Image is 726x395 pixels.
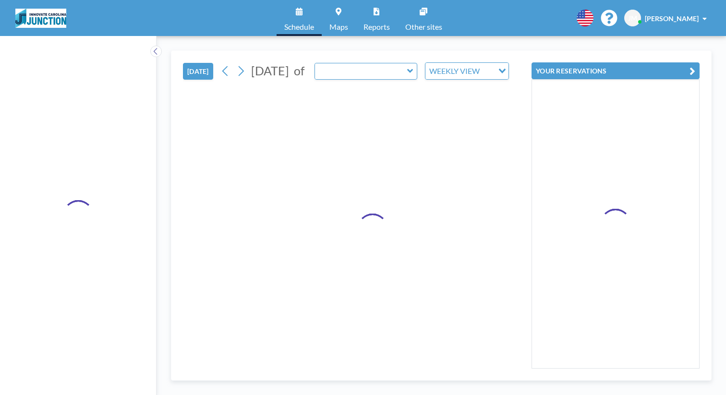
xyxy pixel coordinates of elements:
div: Search for option [425,63,508,79]
span: [DATE] [251,63,289,78]
button: [DATE] [183,63,213,80]
span: Other sites [405,23,442,31]
span: Maps [329,23,348,31]
input: Search for option [483,65,493,77]
span: JM [628,14,637,23]
img: organization-logo [15,9,66,28]
button: YOUR RESERVATIONS [532,62,700,79]
span: WEEKLY VIEW [427,65,482,77]
span: [PERSON_NAME] [645,14,699,23]
span: of [294,63,304,78]
span: Schedule [284,23,314,31]
span: Reports [363,23,390,31]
